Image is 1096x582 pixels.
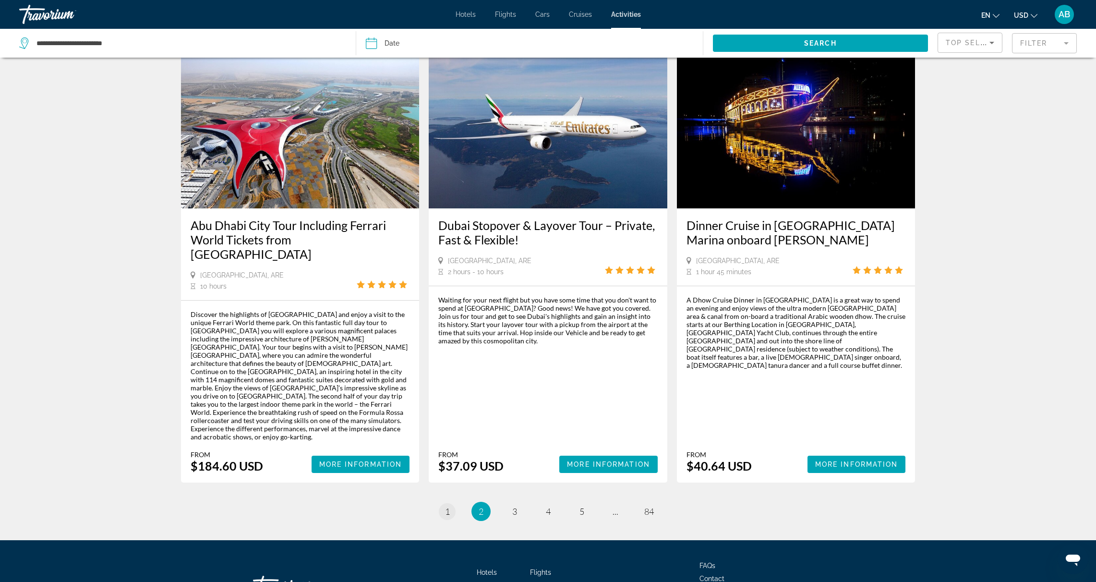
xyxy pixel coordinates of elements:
[1052,4,1077,24] button: User Menu
[200,282,227,290] span: 10 hours
[815,461,898,468] span: More Information
[200,271,284,279] span: [GEOGRAPHIC_DATA], ARE
[981,12,990,19] span: en
[181,502,915,521] nav: Pagination
[312,456,410,473] button: More Information
[429,55,667,208] img: 70.jpg
[644,506,654,517] span: 84
[512,506,517,517] span: 3
[713,35,928,52] button: Search
[438,218,658,247] a: Dubai Stopover & Layover Tour – Private, Fast & Flexible!
[456,11,476,18] a: Hotels
[495,11,516,18] a: Flights
[479,506,483,517] span: 2
[546,506,551,517] span: 4
[699,562,715,570] a: FAQs
[191,450,263,459] div: From
[946,39,1000,47] span: Top Sellers
[1059,10,1070,19] span: AB
[687,296,906,369] div: A Dhow Cruise Dinner in [GEOGRAPHIC_DATA] is a great way to spend an evening and enjoy views of t...
[687,450,752,459] div: From
[535,11,550,18] a: Cars
[438,450,504,459] div: From
[438,296,658,345] div: Waiting for your next flight but you have some time that you don't want to spend at [GEOGRAPHIC_D...
[448,268,504,276] span: 2 hours - 10 hours
[981,8,1000,22] button: Change language
[1012,33,1077,54] button: Filter
[191,310,410,441] div: Discover the highlights of [GEOGRAPHIC_DATA] and enjoy a visit to the unique Ferrari World theme ...
[807,456,906,473] button: More Information
[477,569,497,576] a: Hotels
[611,11,641,18] a: Activities
[1058,544,1088,574] iframe: Button to launch messaging window, conversation in progress
[366,29,702,58] button: Date
[1014,12,1028,19] span: USD
[1014,8,1037,22] button: Change currency
[696,257,780,265] span: [GEOGRAPHIC_DATA], ARE
[687,218,906,247] a: Dinner Cruise in [GEOGRAPHIC_DATA] Marina onboard [PERSON_NAME]
[687,459,752,473] div: $40.64 USD
[613,506,618,517] span: ...
[181,55,420,208] img: 98.jpg
[569,11,592,18] a: Cruises
[946,37,994,48] mat-select: Sort by
[804,39,837,47] span: Search
[567,461,650,468] span: More Information
[677,55,915,208] img: 8e.jpg
[438,459,504,473] div: $37.09 USD
[448,257,531,265] span: [GEOGRAPHIC_DATA], ARE
[445,506,450,517] span: 1
[559,456,658,473] button: More Information
[696,268,751,276] span: 1 hour 45 minutes
[579,506,584,517] span: 5
[319,461,402,468] span: More Information
[191,218,410,261] a: Abu Dhabi City Tour Including Ferrari World Tickets from [GEOGRAPHIC_DATA]
[191,459,263,473] div: $184.60 USD
[530,569,551,576] a: Flights
[19,2,115,27] a: Travorium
